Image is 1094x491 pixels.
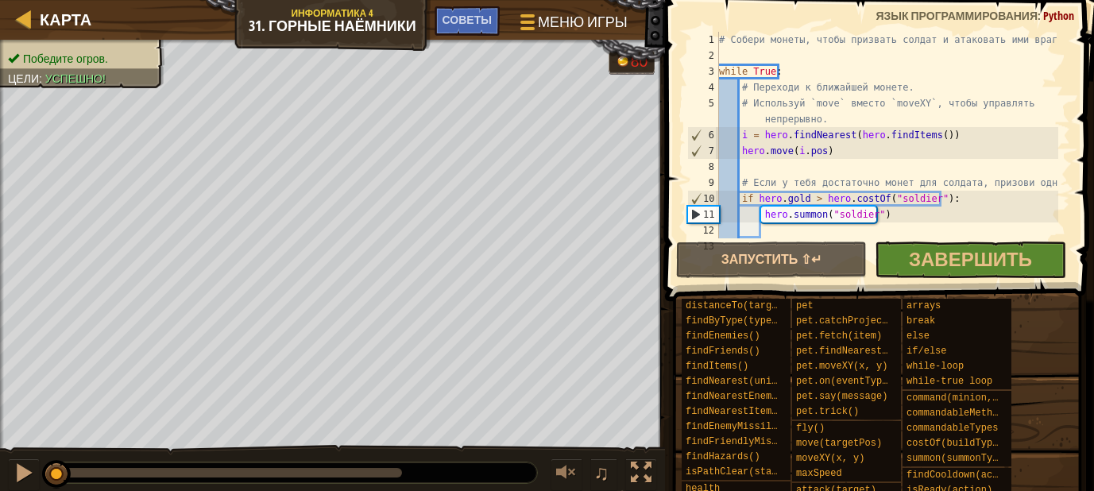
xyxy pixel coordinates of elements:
span: Советы [443,12,492,27]
span: move(targetPos) [796,438,882,449]
span: findItems() [686,361,748,372]
span: findNearestItem() [686,406,783,417]
span: commandableMethods [907,408,1010,419]
div: 4 [687,79,719,95]
div: Team 'humans' has 80 now of 80 gold earned. [609,49,655,75]
a: Карта [32,9,91,30]
span: summon(summonType) [907,453,1010,464]
span: if/else [907,346,946,357]
span: distanceTo(target) [686,300,789,311]
span: costOf(buildType) [907,438,1003,449]
span: fly() [796,423,825,434]
span: pet.trick() [796,406,859,417]
span: findFriendlyMissiles() [686,436,811,447]
span: isPathClear(start, end) [686,466,818,477]
div: 5 [687,95,719,127]
li: Победите огров. [8,51,153,67]
button: Переключить полноэкранный режим [625,458,657,491]
button: Завершить [875,242,1065,278]
span: pet [796,300,814,311]
span: ♫ [593,461,609,485]
div: 13 [687,238,719,254]
span: maxSpeed [796,468,842,479]
button: Регулировать громкость [551,458,582,491]
span: findNearestEnemy() [686,391,789,402]
span: Завершить [909,246,1032,272]
span: findHazards() [686,451,760,462]
span: Python [1043,8,1074,23]
span: arrays [907,300,941,311]
span: pet.findNearestByType(type) [796,346,950,357]
div: 8 [687,159,719,175]
span: : [39,72,45,85]
div: 11 [688,207,719,222]
span: pet.on(eventType, handler) [796,376,945,387]
button: Меню игры [508,6,637,44]
div: 2 [687,48,719,64]
span: findByType(type, units) [686,315,818,327]
button: Ctrl + P: Pause [8,458,40,491]
span: pet.say(message) [796,391,887,402]
div: 80 [631,54,648,69]
div: 9 [687,175,719,191]
div: 10 [688,191,719,207]
span: findNearest(units) [686,376,789,387]
span: Меню игры [538,12,628,33]
div: 6 [688,127,719,143]
button: ♫ [590,458,617,491]
span: pet.fetch(item) [796,331,882,342]
span: commandableTypes [907,423,998,434]
span: while-true loop [907,376,992,387]
div: 7 [688,143,719,159]
span: Язык программирования [876,8,1038,23]
span: : [1038,8,1043,23]
span: findCooldown(action) [907,470,1021,481]
div: 1 [687,32,719,48]
span: pet.moveXY(x, y) [796,361,887,372]
span: Победите огров. [23,52,108,65]
span: else [907,331,930,342]
span: findFriends() [686,346,760,357]
div: 12 [687,222,719,238]
div: 3 [687,64,719,79]
span: moveXY(x, y) [796,453,864,464]
span: findEnemies() [686,331,760,342]
span: while-loop [907,361,964,372]
span: pet.catchProjectile(arrow) [796,315,945,327]
button: Запустить ⇧↵ [676,242,867,278]
span: Цели [8,72,39,85]
span: break [907,315,935,327]
span: Успешно! [45,72,106,85]
span: Карта [40,9,91,30]
span: findEnemyMissiles() [686,421,794,432]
